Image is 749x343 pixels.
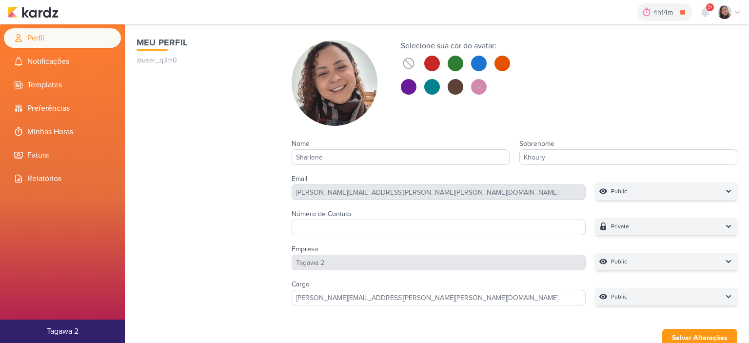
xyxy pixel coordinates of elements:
label: Cargo [292,280,310,288]
p: Private [611,222,629,231]
label: Empresa [292,245,318,253]
li: Notificações [4,52,121,71]
li: Fatura [4,145,121,165]
div: 4h14m [653,7,676,18]
label: Sobrenome [519,140,554,148]
li: Relatórios [4,169,121,188]
button: Public [595,253,737,270]
label: Email [292,175,307,183]
div: [PERSON_NAME][EMAIL_ADDRESS][PERSON_NAME][PERSON_NAME][DOMAIN_NAME] [292,184,586,200]
label: Nome [292,140,310,148]
img: kardz.app [8,6,59,18]
li: Minhas Horas [4,122,121,141]
div: Selecione sua cor do avatar: [401,40,510,52]
h1: Meu Perfil [137,36,272,49]
button: Public [595,288,737,305]
p: @user_q3m0 [137,55,272,65]
label: Número de Contato [292,210,351,218]
p: Public [611,292,627,302]
p: Public [611,257,627,266]
img: Sharlene Khoury [292,40,377,126]
li: Preferências [4,99,121,118]
img: Sharlene Khoury [718,5,731,19]
button: Private [595,218,737,235]
button: Public [595,182,737,200]
span: 9+ [708,3,713,11]
p: Public [611,186,627,196]
li: Templates [4,75,121,95]
li: Perfil [4,28,121,48]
